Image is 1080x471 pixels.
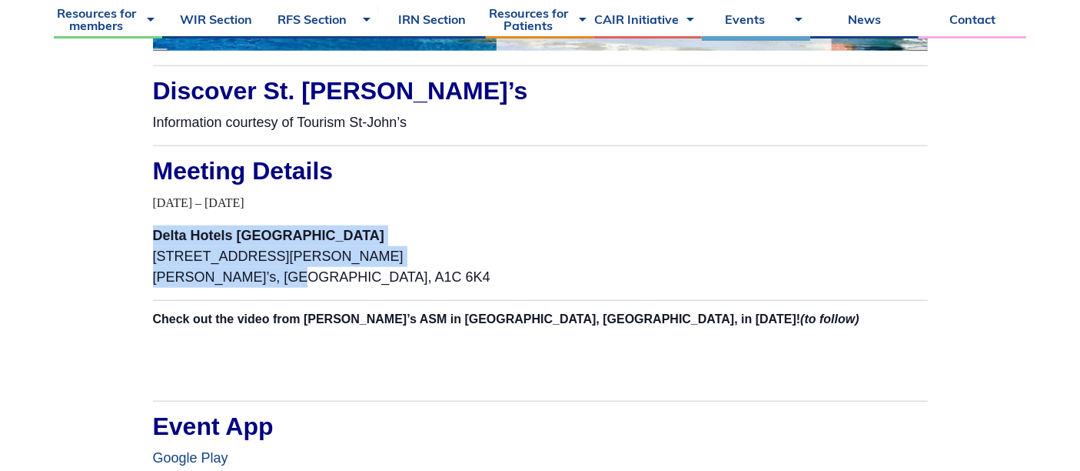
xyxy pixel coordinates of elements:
[153,450,228,466] a: Google Play
[153,413,274,440] span: Event App
[800,312,859,326] span: (to follow)
[153,77,528,105] span: Discover St. [PERSON_NAME]’s
[153,313,928,326] h2: Check out the video from [PERSON_NAME]’s ASM in [GEOGRAPHIC_DATA], [GEOGRAPHIC_DATA], in [DATE]!
[153,157,334,185] span: Meeting Details
[153,112,928,133] p: Information courtesy of Tourism St-John’s
[153,228,384,243] strong: Delta Hotels [GEOGRAPHIC_DATA]
[153,228,490,285] span: [STREET_ADDRESS][PERSON_NAME] [PERSON_NAME]’s, [GEOGRAPHIC_DATA], A1C 6K4
[153,196,244,209] span: [DATE] – [DATE]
